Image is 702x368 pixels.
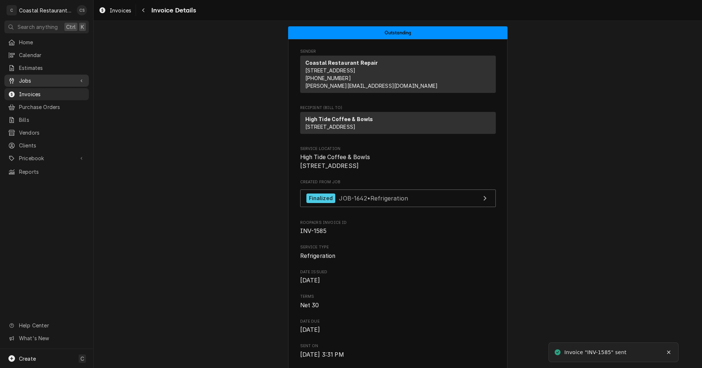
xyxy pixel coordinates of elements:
[96,4,134,16] a: Invoices
[300,319,496,324] span: Date Due
[305,67,356,74] span: [STREET_ADDRESS]
[300,294,496,309] div: Terms
[4,20,89,33] button: Search anythingCtrlK
[300,49,496,96] div: Invoice Sender
[19,154,74,162] span: Pricebook
[4,49,89,61] a: Calendar
[81,23,84,31] span: K
[300,276,496,285] span: Date Issued
[300,146,496,170] div: Service Location
[19,142,85,149] span: Clients
[19,168,85,176] span: Reports
[4,75,89,87] a: Go to Jobs
[300,244,496,260] div: Service Type
[4,166,89,178] a: Reports
[305,124,356,130] span: [STREET_ADDRESS]
[80,355,84,363] span: C
[19,322,84,329] span: Help Center
[305,83,438,89] a: [PERSON_NAME][EMAIL_ADDRESS][DOMAIN_NAME]
[7,5,17,15] div: C
[19,356,36,362] span: Create
[149,5,196,15] span: Invoice Details
[19,51,85,59] span: Calendar
[300,105,496,111] span: Recipient (Bill To)
[300,179,496,211] div: Created From Job
[300,56,496,93] div: Sender
[300,302,319,309] span: Net 30
[300,112,496,137] div: Recipient (Bill To)
[19,38,85,46] span: Home
[300,189,496,207] a: View Job
[300,343,496,349] span: Sent On
[4,114,89,126] a: Bills
[300,301,496,310] span: Terms
[77,5,87,15] div: Chris Sockriter's Avatar
[4,319,89,331] a: Go to Help Center
[19,77,74,85] span: Jobs
[300,146,496,152] span: Service Location
[300,269,496,285] div: Date Issued
[300,49,496,55] span: Sender
[4,36,89,48] a: Home
[4,152,89,164] a: Go to Pricebook
[300,343,496,359] div: Sent On
[300,326,320,333] span: [DATE]
[19,64,85,72] span: Estimates
[19,7,73,14] div: Coastal Restaurant Repair
[300,252,336,259] span: Refrigeration
[19,116,85,124] span: Bills
[300,220,496,236] div: Roopairs Invoice ID
[300,179,496,185] span: Created From Job
[288,26,507,39] div: Status
[300,252,496,260] span: Service Type
[305,116,373,122] strong: High Tide Coffee & Bowls
[300,228,327,234] span: INV-1585
[300,326,496,334] span: Date Due
[300,294,496,300] span: Terms
[300,351,344,358] span: [DATE] 3:31 PM
[300,277,320,284] span: [DATE]
[300,350,496,359] span: Sent On
[4,139,89,151] a: Clients
[300,227,496,236] span: Roopairs Invoice ID
[305,75,351,81] a: [PHONE_NUMBER]
[300,244,496,250] span: Service Type
[305,60,378,66] strong: Coastal Restaurant Repair
[300,220,496,226] span: Roopairs Invoice ID
[4,101,89,113] a: Purchase Orders
[19,103,85,111] span: Purchase Orders
[66,23,76,31] span: Ctrl
[565,349,628,356] div: Invoice "INV-1585" sent
[18,23,58,31] span: Search anything
[300,56,496,96] div: Sender
[300,105,496,137] div: Invoice Recipient
[300,153,496,170] span: Service Location
[19,129,85,136] span: Vendors
[4,88,89,100] a: Invoices
[300,112,496,134] div: Recipient (Bill To)
[110,7,131,14] span: Invoices
[4,127,89,139] a: Vendors
[306,194,335,203] div: Finalized
[339,194,408,202] span: JOB-1642 • Refrigeration
[77,5,87,15] div: CS
[19,90,85,98] span: Invoices
[300,154,370,169] span: High Tide Coffee & Bowls [STREET_ADDRESS]
[137,4,149,16] button: Navigate back
[4,332,89,344] a: Go to What's New
[300,269,496,275] span: Date Issued
[19,334,84,342] span: What's New
[4,62,89,74] a: Estimates
[300,319,496,334] div: Date Due
[385,30,411,35] span: Outstanding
